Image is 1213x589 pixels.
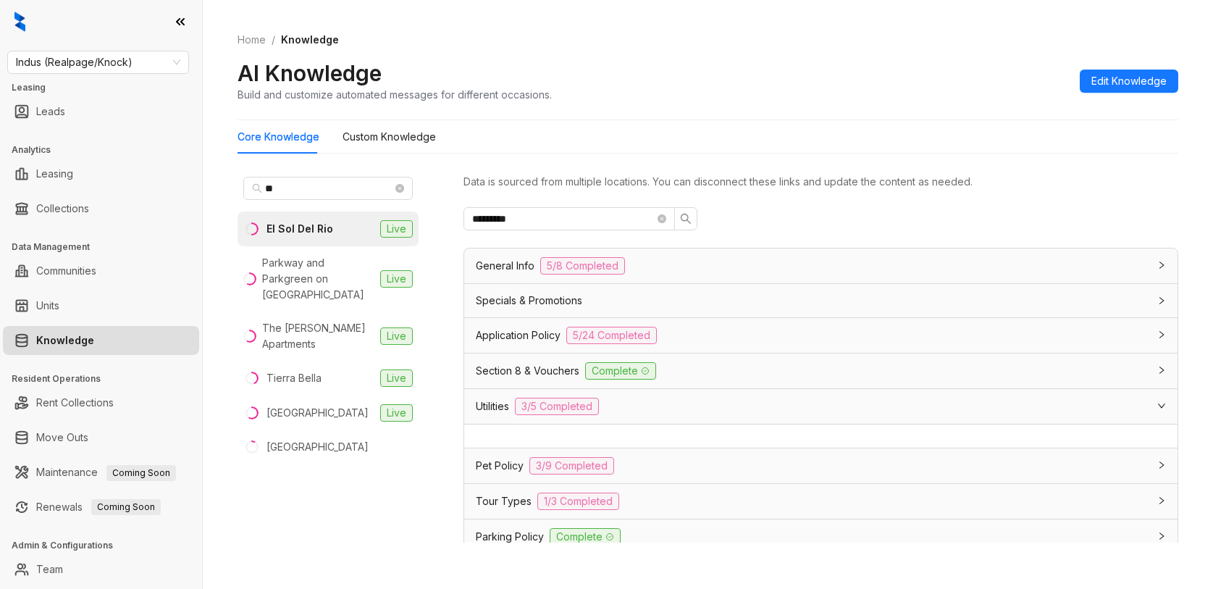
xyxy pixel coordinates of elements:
[343,129,436,145] div: Custom Knowledge
[380,220,413,238] span: Live
[12,143,202,156] h3: Analytics
[395,184,404,193] span: close-circle
[235,32,269,48] a: Home
[3,194,199,223] li: Collections
[566,327,657,344] span: 5/24 Completed
[3,555,199,584] li: Team
[14,12,25,32] img: logo
[1091,73,1167,89] span: Edit Knowledge
[1157,461,1166,469] span: collapsed
[266,405,369,421] div: [GEOGRAPHIC_DATA]
[1157,532,1166,540] span: collapsed
[537,493,619,510] span: 1/3 Completed
[680,213,692,225] span: search
[1157,366,1166,375] span: collapsed
[476,458,524,474] span: Pet Policy
[3,458,199,487] li: Maintenance
[12,241,202,254] h3: Data Management
[281,33,339,46] span: Knowledge
[476,493,532,509] span: Tour Types
[464,484,1178,519] div: Tour Types1/3 Completed
[3,423,199,452] li: Move Outs
[3,159,199,188] li: Leasing
[36,388,114,417] a: Rent Collections
[464,318,1178,353] div: Application Policy5/24 Completed
[464,248,1178,283] div: General Info5/8 Completed
[36,555,63,584] a: Team
[515,398,599,415] span: 3/5 Completed
[36,159,73,188] a: Leasing
[262,255,374,303] div: Parkway and Parkgreen on [GEOGRAPHIC_DATA]
[3,256,199,285] li: Communities
[550,528,621,546] span: Complete
[12,372,202,385] h3: Resident Operations
[36,291,59,320] a: Units
[91,499,161,515] span: Coming Soon
[464,519,1178,554] div: Parking PolicyComplete
[16,51,180,73] span: Indus (Realpage/Knock)
[476,327,561,343] span: Application Policy
[540,257,625,275] span: 5/8 Completed
[476,529,544,545] span: Parking Policy
[464,284,1178,317] div: Specials & Promotions
[658,214,666,223] span: close-circle
[529,457,614,475] span: 3/9 Completed
[12,539,202,552] h3: Admin & Configurations
[476,363,579,379] span: Section 8 & Vouchers
[106,465,176,481] span: Coming Soon
[1157,496,1166,505] span: collapsed
[266,439,369,455] div: [GEOGRAPHIC_DATA]
[3,388,199,417] li: Rent Collections
[272,32,275,48] li: /
[252,183,262,193] span: search
[238,59,382,87] h2: AI Knowledge
[36,97,65,126] a: Leads
[464,389,1178,424] div: Utilities3/5 Completed
[476,258,534,274] span: General Info
[1157,261,1166,270] span: collapsed
[380,270,413,288] span: Live
[464,448,1178,483] div: Pet Policy3/9 Completed
[476,398,509,414] span: Utilities
[3,493,199,522] li: Renewals
[1080,70,1178,93] button: Edit Knowledge
[3,97,199,126] li: Leads
[238,87,552,102] div: Build and customize automated messages for different occasions.
[464,354,1178,388] div: Section 8 & VouchersComplete
[266,370,322,386] div: Tierra Bella
[380,327,413,345] span: Live
[36,423,88,452] a: Move Outs
[3,291,199,320] li: Units
[380,369,413,387] span: Live
[36,493,161,522] a: RenewalsComing Soon
[476,293,582,309] span: Specials & Promotions
[238,129,319,145] div: Core Knowledge
[585,362,656,380] span: Complete
[36,256,96,285] a: Communities
[1157,330,1166,339] span: collapsed
[266,221,333,237] div: El Sol Del Rio
[262,320,374,352] div: The [PERSON_NAME] Apartments
[36,326,94,355] a: Knowledge
[1157,401,1166,410] span: expanded
[36,194,89,223] a: Collections
[1157,296,1166,305] span: collapsed
[3,326,199,355] li: Knowledge
[380,404,413,422] span: Live
[12,81,202,94] h3: Leasing
[463,174,1178,190] div: Data is sourced from multiple locations. You can disconnect these links and update the content as...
